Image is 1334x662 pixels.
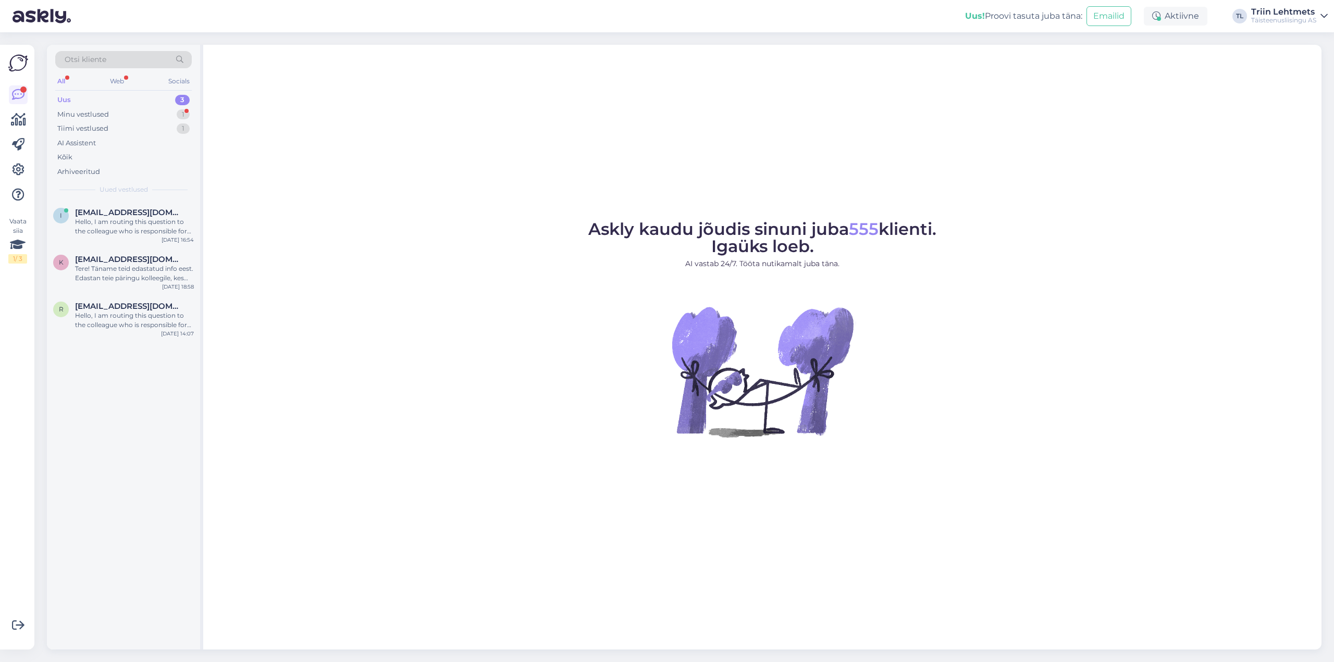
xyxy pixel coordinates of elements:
[162,283,194,291] div: [DATE] 18:58
[588,258,936,269] p: AI vastab 24/7. Tööta nutikamalt juba täna.
[60,211,62,219] span: i
[57,109,109,120] div: Minu vestlused
[849,219,879,239] span: 555
[57,138,96,148] div: AI Assistent
[75,208,183,217] span: ilmar.tooming@eservice.ee
[59,305,64,313] span: r
[57,123,108,134] div: Tiimi vestlused
[965,10,1082,22] div: Proovi tasuta juba täna:
[65,54,106,65] span: Otsi kliente
[59,258,64,266] span: k
[1086,6,1131,26] button: Emailid
[8,217,27,264] div: Vaata siia
[75,311,194,330] div: Hello, I am routing this question to the colleague who is responsible for this topic. The reply m...
[75,264,194,283] div: Tere! Täname teid edastatud info eest. Edastan teie päringu kolleegile, kes vaatab selle [PERSON_...
[1144,7,1207,26] div: Aktiivne
[588,219,936,256] span: Askly kaudu jõudis sinuni juba klienti. Igaüks loeb.
[1251,8,1328,24] a: Triin LehtmetsTäisteenusliisingu AS
[57,152,72,163] div: Kõik
[75,255,183,264] span: kristiine@tele2.com
[177,109,190,120] div: 1
[175,95,190,105] div: 3
[55,74,67,88] div: All
[1232,9,1247,23] div: TL
[75,302,183,311] span: rimantasbru@gmail.com
[162,236,194,244] div: [DATE] 16:54
[965,11,985,21] b: Uus!
[57,95,71,105] div: Uus
[166,74,192,88] div: Socials
[177,123,190,134] div: 1
[57,167,100,177] div: Arhiveeritud
[75,217,194,236] div: Hello, I am routing this question to the colleague who is responsible for this topic. The reply m...
[161,330,194,338] div: [DATE] 14:07
[8,254,27,264] div: 1 / 3
[1251,8,1316,16] div: Triin Lehtmets
[8,53,28,73] img: Askly Logo
[108,74,126,88] div: Web
[1251,16,1316,24] div: Täisteenusliisingu AS
[100,185,148,194] span: Uued vestlused
[669,278,856,465] img: No Chat active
